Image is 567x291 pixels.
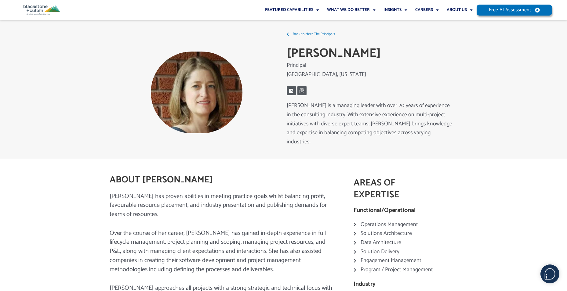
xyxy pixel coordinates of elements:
[354,281,439,288] h4: Industry
[110,174,336,186] h2: ABOUT [PERSON_NAME]
[287,30,455,39] a: Back to Meet The Principals
[359,229,412,238] span: Solutions Architecture
[287,101,452,146] span: [PERSON_NAME] is a managing leader with over 20 years of experience in the consulting industry. W...
[541,265,559,283] img: users%2F5SSOSaKfQqXq3cFEnIZRYMEs4ra2%2Fmedia%2Fimages%2F-Bulle%20blanche%20sans%20fond%20%2B%20ma...
[287,45,455,62] h1: [PERSON_NAME]
[110,191,327,219] span: [PERSON_NAME] has proven abilities in meeting practice goals whilst balancing profit, favourable ...
[359,256,421,265] span: Engagement Management
[291,30,335,39] span: Back to Meet The Principals
[287,65,455,66] p: Principal
[359,238,401,247] span: Data Architecture
[489,8,531,13] span: Free AI Assessment
[354,177,439,201] h2: AREAS OF EXPERTISE
[359,220,418,229] span: Operations Management
[359,247,399,257] span: Solution Delivery
[354,207,439,214] h4: Functional/Operational
[477,5,552,16] a: Free AI Assessment
[110,228,326,275] span: Over the course of her career, [PERSON_NAME] has gained in-depth experience in full lifecycle man...
[359,265,433,275] span: Program / Project Management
